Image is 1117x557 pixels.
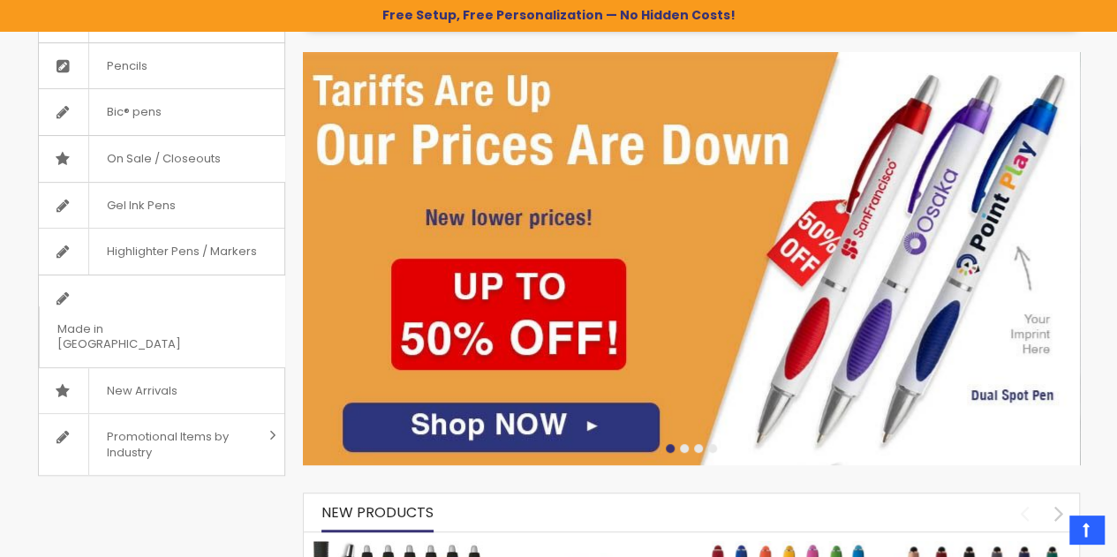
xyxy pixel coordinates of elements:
a: On Sale / Closeouts [39,136,284,182]
a: Made in [GEOGRAPHIC_DATA] [39,275,284,367]
span: Pencils [88,43,165,89]
a: New Arrivals [39,368,284,414]
a: Bic® pens [39,89,284,135]
a: Promotional Items by Industry [39,414,284,475]
span: On Sale / Closeouts [88,136,238,182]
span: Promotional Items by Industry [88,414,263,475]
span: Gel Ink Pens [88,183,193,229]
span: New Products [321,502,434,523]
img: /cheap-promotional-products.html [303,52,1080,465]
a: Custom Soft Touch Metal Pen - Stylus Top [506,540,683,555]
span: Made in [GEOGRAPHIC_DATA] [39,306,240,367]
a: Ellipse Softy Brights with Stylus Pen - Laser [700,540,877,555]
a: Pencils [39,43,284,89]
span: Highlighter Pens / Markers [88,229,275,275]
a: Gel Ink Pens [39,183,284,229]
a: Highlighter Pens / Markers [39,229,284,275]
a: The Barton Custom Pens Special Offer [313,540,489,555]
span: New Arrivals [88,368,195,414]
span: Bic® pens [88,89,179,135]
